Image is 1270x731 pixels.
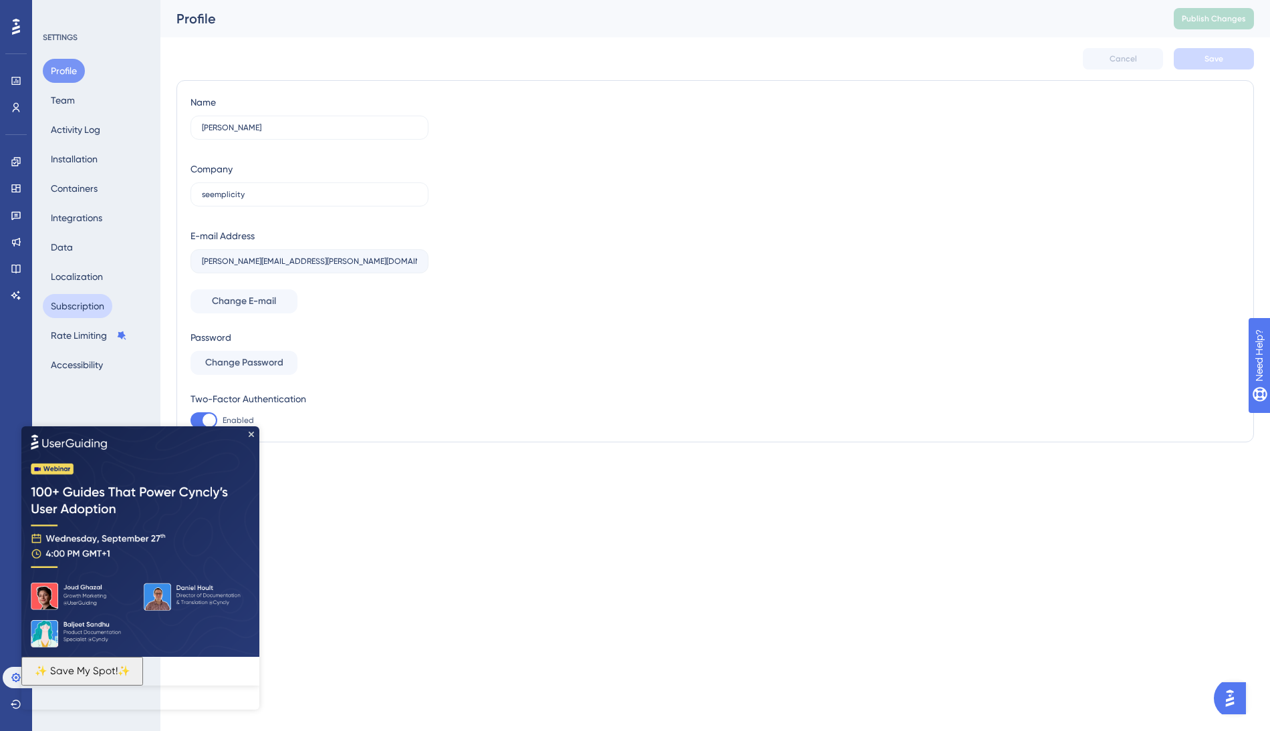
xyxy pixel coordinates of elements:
button: Team [43,88,83,112]
div: Company [190,161,233,177]
button: Activity Log [43,118,108,142]
button: Containers [43,176,106,200]
div: Name [190,94,216,110]
button: Localization [43,265,111,289]
button: Rate Limiting [43,323,135,347]
span: Change E-mail [212,293,276,309]
div: SETTINGS [43,32,151,43]
input: Name Surname [202,123,417,132]
span: Publish Changes [1182,13,1246,24]
span: Change Password [205,355,283,371]
button: Publish Changes [1174,8,1254,29]
button: Subscription [43,294,112,318]
button: Save [1174,48,1254,69]
div: Close Preview [227,5,233,11]
input: Company Name [202,190,417,199]
button: Change Password [190,351,297,375]
input: E-mail Address [202,257,417,266]
div: Profile [176,9,1140,28]
div: Two-Factor Authentication [190,391,428,407]
button: Profile [43,59,85,83]
button: Data [43,235,81,259]
span: Enabled [223,415,254,426]
button: Accessibility [43,353,111,377]
div: Password [190,329,428,345]
button: Cancel [1083,48,1163,69]
button: Change E-mail [190,289,297,313]
span: Need Help? [31,3,84,19]
iframe: UserGuiding AI Assistant Launcher [1214,678,1254,718]
span: Save [1204,53,1223,64]
div: E-mail Address [190,228,255,244]
button: Installation [43,147,106,171]
button: Integrations [43,206,110,230]
span: Cancel [1110,53,1137,64]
